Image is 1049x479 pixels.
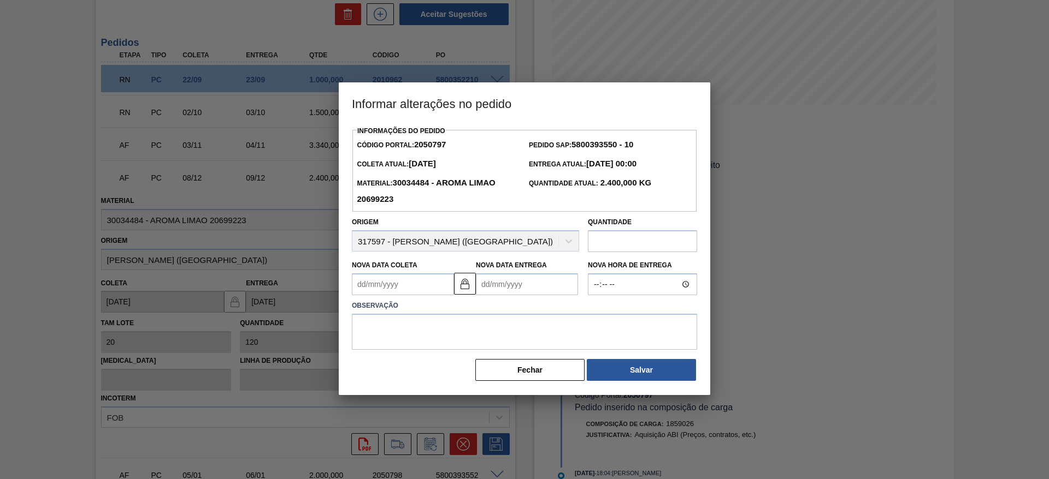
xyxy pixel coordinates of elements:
img: locked [458,277,472,290]
strong: 2.400,000 KG [598,178,652,187]
input: dd/mm/yyyy [476,273,578,295]
strong: 5800393550 - 10 [571,140,633,149]
span: Pedido SAP: [529,141,633,149]
button: Salvar [587,359,696,381]
label: Observação [352,298,697,314]
button: locked [454,273,476,295]
span: Material: [357,179,495,203]
strong: [DATE] 00:00 [586,159,637,168]
span: Coleta Atual: [357,160,435,168]
label: Nova Hora de Entrega [588,258,697,273]
label: Nova Data Entrega [476,261,547,269]
span: Entrega Atual: [529,160,637,168]
span: Código Portal: [357,141,446,149]
span: Quantidade Atual: [529,179,651,187]
label: Quantidade [588,218,632,226]
strong: [DATE] [409,159,436,168]
button: Fechar [475,359,585,381]
label: Nova Data Coleta [352,261,417,269]
h3: Informar alterações no pedido [339,82,710,124]
label: Informações do Pedido [357,127,445,135]
label: Origem [352,218,379,226]
input: dd/mm/yyyy [352,273,454,295]
strong: 30034484 - AROMA LIMAO 20699223 [357,178,495,203]
strong: 2050797 [414,140,446,149]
